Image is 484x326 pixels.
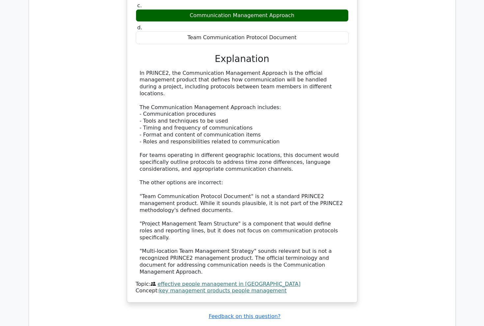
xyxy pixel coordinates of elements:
span: d. [137,24,142,31]
div: Concept: [136,287,349,294]
a: key management products people management [159,287,287,294]
a: effective people management in [GEOGRAPHIC_DATA] [157,281,300,287]
div: Team Communication Protocol Document [136,31,349,44]
span: c. [137,2,142,9]
h3: Explanation [140,53,345,65]
div: In PRINCE2, the Communication Management Approach is the official management product that defines... [140,70,345,276]
div: Communication Management Approach [136,9,349,22]
a: Feedback on this question? [209,313,280,319]
div: Topic: [136,281,349,288]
